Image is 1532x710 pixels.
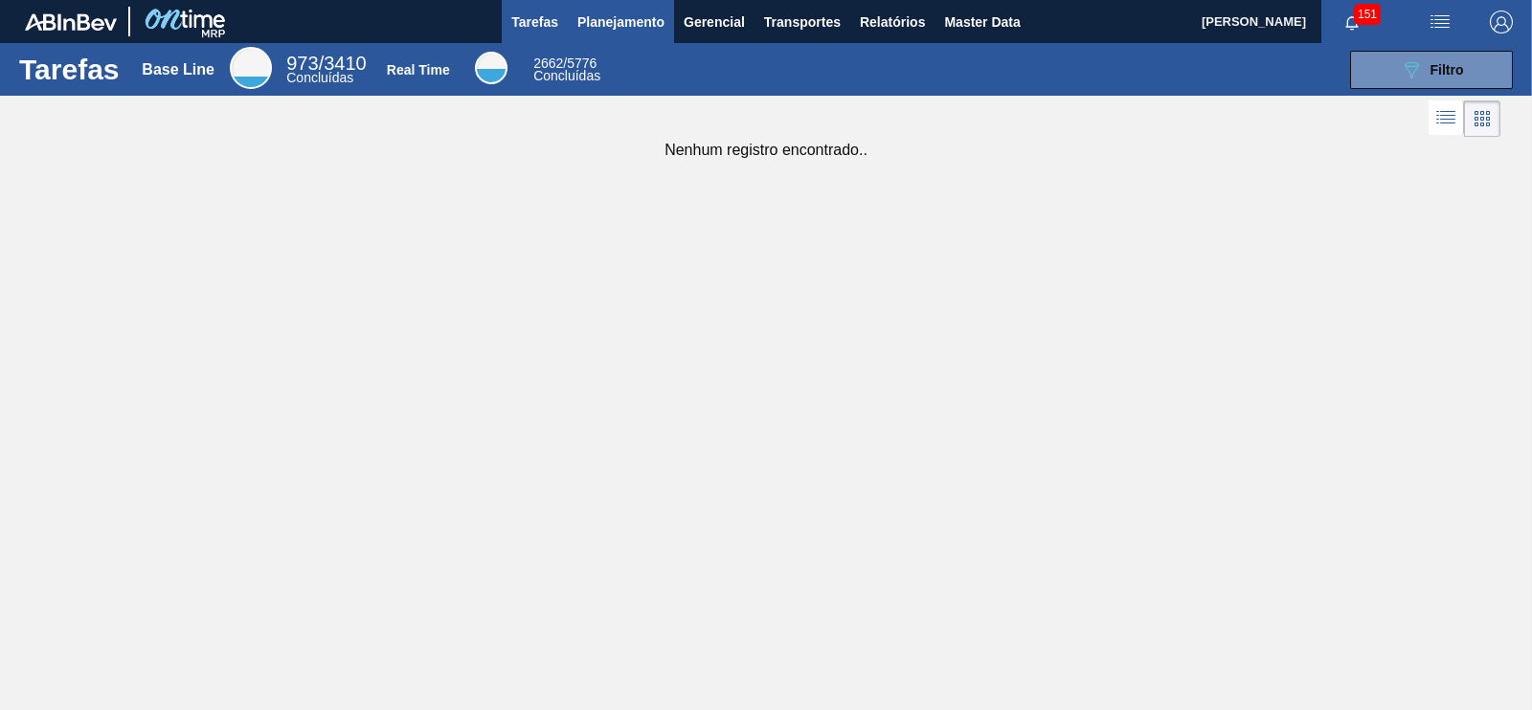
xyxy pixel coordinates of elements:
img: Logout [1490,11,1513,33]
div: Real Time [387,62,450,78]
span: Concluídas [533,68,600,83]
span: / 5776 [533,55,597,71]
div: Base Line [230,47,272,89]
span: Master Data [944,11,1020,33]
span: / 3410 [286,53,366,74]
img: TNhmsLtSVTkK8tSr43FrP2fwEKptu5GPRR3wAAAABJRU5ErkJggg== [25,13,117,31]
h1: Tarefas [19,58,120,80]
span: Concluídas [286,70,353,85]
img: userActions [1429,11,1452,33]
button: Notificações [1321,9,1383,35]
span: Gerencial [684,11,745,33]
span: Relatórios [860,11,925,33]
span: Tarefas [511,11,558,33]
button: Filtro [1350,51,1513,89]
span: Filtro [1431,62,1464,78]
div: Real Time [533,57,600,82]
span: 973 [286,53,318,74]
span: 2662 [533,55,563,71]
div: Real Time [475,52,507,84]
div: Visão em Lista [1429,100,1464,137]
span: Transportes [764,11,841,33]
span: Planejamento [577,11,665,33]
div: Visão em Cards [1464,100,1500,137]
span: 151 [1354,4,1381,25]
div: Base Line [286,55,366,84]
div: Base Line [142,61,214,78]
